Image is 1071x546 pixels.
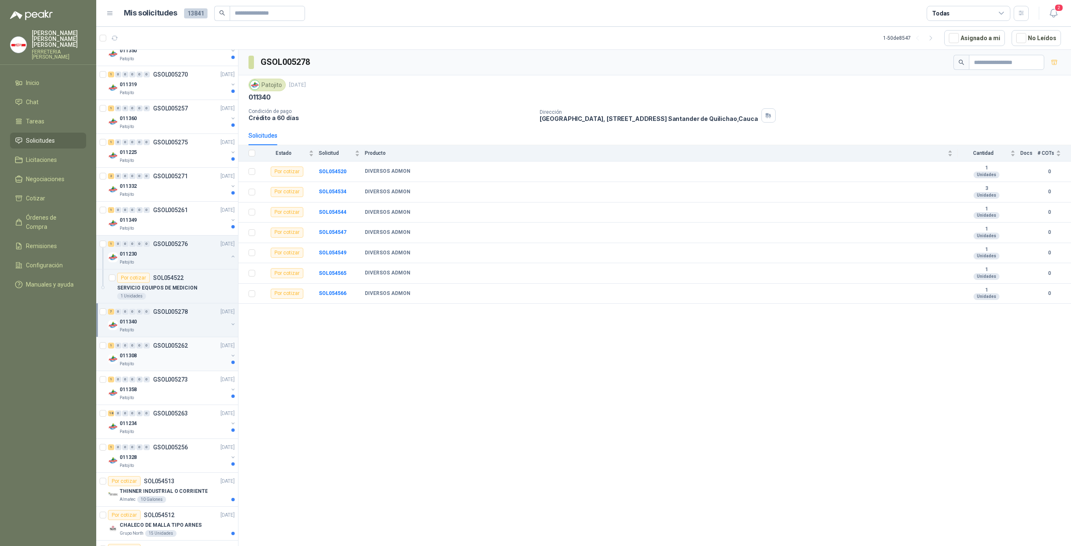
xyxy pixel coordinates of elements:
div: 1 - 50 de 8547 [883,31,938,45]
div: 0 [129,343,136,349]
div: 0 [143,72,150,77]
p: Crédito a 60 días [249,114,533,121]
div: 0 [136,377,143,382]
div: 0 [143,410,150,416]
p: Dirección [540,109,758,115]
p: [DATE] [220,443,235,451]
a: SOL054544 [319,209,346,215]
div: Unidades [974,212,999,219]
p: 011332 [120,182,137,190]
p: 011360 [120,115,137,123]
b: DIVERSOS ADMON [365,209,410,216]
div: 0 [115,72,121,77]
span: Configuración [26,261,63,270]
span: 2 [1054,4,1063,12]
b: 0 [1038,290,1061,297]
div: 1 [108,139,114,145]
div: 0 [143,105,150,111]
div: 0 [129,377,136,382]
a: Inicio [10,75,86,91]
div: 0 [143,207,150,213]
b: 0 [1038,269,1061,277]
p: [DATE] [220,511,235,519]
a: Solicitudes [10,133,86,149]
p: [DATE] [220,477,235,485]
div: 0 [122,343,128,349]
div: 0 [143,444,150,450]
span: Negociaciones [26,174,64,184]
div: Por cotizar [108,476,141,486]
p: GSOL005276 [153,241,188,247]
p: [GEOGRAPHIC_DATA], [STREET_ADDRESS] Santander de Quilichao , Cauca [540,115,758,122]
p: THINNER INDUSTRIAL O CORRIENTE [120,487,208,495]
a: Por cotizarSOL054512[DATE] Company LogoCHALECO DE MALLA TIPO ARNESGrupo North15 Unidades [96,507,238,541]
div: 0 [136,105,143,111]
div: 0 [115,444,121,450]
div: 0 [129,410,136,416]
div: 0 [136,72,143,77]
p: Patojito [120,361,134,367]
b: 0 [1038,208,1061,216]
img: Company Logo [108,218,118,228]
img: Company Logo [108,83,118,93]
b: 1 [958,287,1015,294]
th: Cantidad [958,145,1020,161]
a: 1 0 0 0 0 0 GSOL005270[DATE] Company Logo011319Patojito [108,69,236,96]
div: 1 [108,105,114,111]
a: SOL054565 [319,270,346,276]
div: 0 [115,410,121,416]
p: 011319 [120,81,137,89]
div: 1 [108,444,114,450]
p: GSOL005271 [153,173,188,179]
p: SERVICIO EQUIPOS DE MEDICION [117,284,197,292]
div: 0 [122,139,128,145]
p: Patojito [120,123,134,130]
b: 1 [958,267,1015,273]
a: 18 0 0 0 0 0 GSOL005263[DATE] Company Logo011234Patojito [108,408,236,435]
b: 0 [1038,249,1061,257]
div: Por cotizar [271,187,303,197]
b: DIVERSOS ADMON [365,189,410,195]
div: 0 [115,343,121,349]
div: Por cotizar [271,167,303,177]
p: [DATE] [220,410,235,418]
a: 1 0 0 0 0 0 GSOL005256[DATE] Company Logo011328Patojito [108,442,236,469]
div: 0 [115,377,121,382]
p: 011328 [120,454,137,461]
p: 011340 [249,93,271,102]
b: 1 [958,226,1015,233]
p: Patojito [120,395,134,401]
img: Company Logo [108,456,118,466]
div: 1 [108,377,114,382]
b: DIVERSOS ADMON [365,168,410,175]
div: 10 Galones [137,496,166,503]
img: Company Logo [250,80,259,90]
div: 0 [143,173,150,179]
div: 0 [129,173,136,179]
a: 1 0 0 0 0 0 GSOL005262[DATE] Company Logo011308Patojito [108,341,236,367]
th: Producto [365,145,958,161]
a: Por cotizarSOL054522SERVICIO EQUIPOS DE MEDICION1 Unidades [96,269,238,303]
div: 0 [143,377,150,382]
div: 0 [129,139,136,145]
span: Solicitudes [26,136,55,145]
div: Solicitudes [249,131,277,140]
span: Chat [26,97,38,107]
p: SOL054522 [153,275,184,281]
a: 1 0 0 0 0 0 GSOL005276[DATE] Company Logo011230Patojito [108,239,236,266]
span: Remisiones [26,241,57,251]
div: 0 [122,241,128,247]
div: 0 [122,105,128,111]
a: 1 0 0 0 0 0 GSOL005261[DATE] Company Logo011349Patojito [108,205,236,232]
span: Solicitud [319,150,353,156]
a: Cotizar [10,190,86,206]
img: Logo peakr [10,10,53,20]
p: Almatec [120,496,136,503]
div: 0 [143,139,150,145]
div: Unidades [974,253,999,259]
b: DIVERSOS ADMON [365,270,410,277]
b: DIVERSOS ADMON [365,229,410,236]
p: GSOL005256 [153,444,188,450]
